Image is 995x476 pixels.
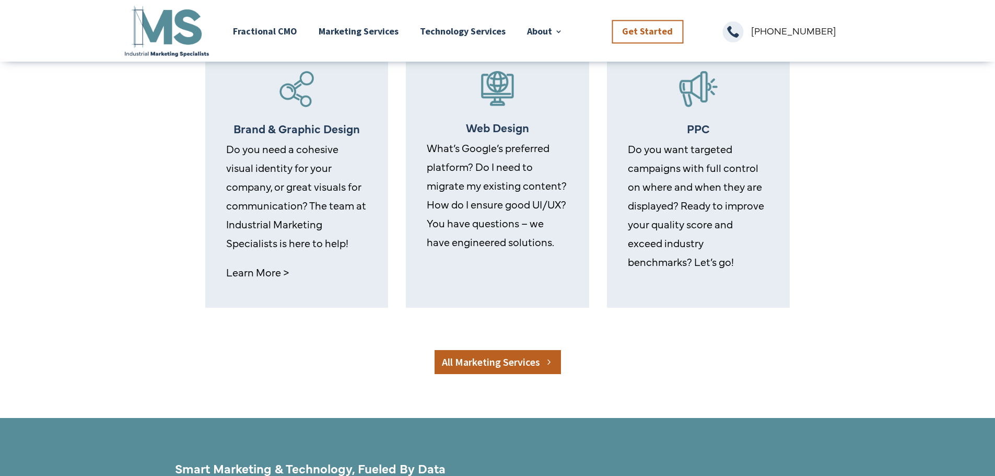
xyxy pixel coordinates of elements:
p: What’s Google’s preferred platform? Do I need to migrate my existing content? How do I ensure goo... [427,138,568,251]
p: [PHONE_NUMBER] [751,21,872,40]
a: Brand & Graphic Design [233,120,360,136]
a: Get Started [612,20,683,43]
a: Technology Services [420,4,506,59]
span: PPC [687,120,709,136]
a: Fractional CMO [233,4,297,59]
a: All Marketing Services [435,350,561,374]
a: Marketing Services [319,4,399,59]
span: Web Design [466,119,529,135]
a: About [527,4,563,59]
p: Do you want targeted campaigns with full control on where and when they are displayed? Ready to i... [628,140,769,271]
p: Learn More > [226,263,368,282]
span:  [722,21,743,42]
span: Do you need a cohesive visual identity for your company, or great visuals for communication? The ... [226,142,366,250]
